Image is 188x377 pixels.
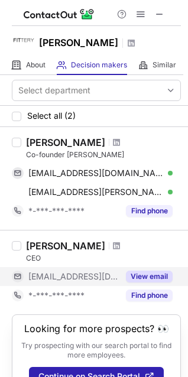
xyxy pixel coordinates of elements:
[26,60,46,70] span: About
[12,29,35,53] img: 5f3ef1b71cd2b2e7f98f725a9747e3a4
[153,60,176,70] span: Similar
[71,60,127,70] span: Decision makers
[126,290,173,301] button: Reveal Button
[26,240,105,252] div: [PERSON_NAME]
[18,84,90,96] div: Select department
[27,111,76,121] span: Select all (2)
[28,187,164,197] span: [EMAIL_ADDRESS][PERSON_NAME][DOMAIN_NAME]
[24,323,169,334] header: Looking for more prospects? 👀
[26,136,105,148] div: [PERSON_NAME]
[126,271,173,282] button: Reveal Button
[26,149,181,160] div: Co-founder [PERSON_NAME]
[39,35,118,50] h1: [PERSON_NAME]
[26,253,181,264] div: CEO
[28,168,164,178] span: [EMAIL_ADDRESS][DOMAIN_NAME]
[28,271,119,282] span: [EMAIL_ADDRESS][DOMAIN_NAME]
[24,7,95,21] img: ContactOut v5.3.10
[126,205,173,217] button: Reveal Button
[21,341,172,360] p: Try prospecting with our search portal to find more employees.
